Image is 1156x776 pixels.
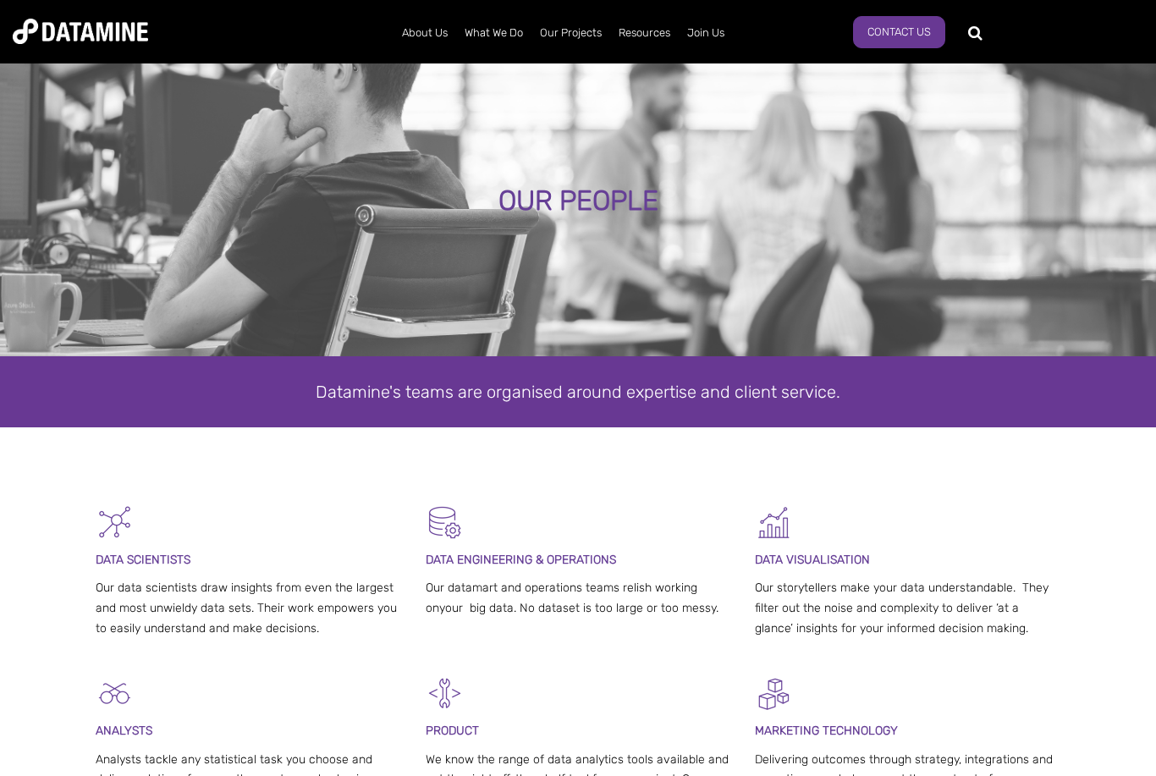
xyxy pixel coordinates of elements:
[137,186,1019,217] div: OUR PEOPLE
[426,578,731,619] p: Our datamart and operations teams relish working onyour big data. No dataset is too large or too ...
[426,504,464,542] img: Datamart
[755,553,870,567] span: DATA VISUALISATION
[96,578,401,638] p: Our data scientists draw insights from even the largest and most unwieldy data sets. Their work e...
[853,16,945,48] a: Contact Us
[96,724,152,738] span: ANALYSTS
[755,724,898,738] span: MARKETING TECHNOLOGY
[426,553,616,567] span: DATA ENGINEERING & OPERATIONS
[96,674,134,713] img: Analysts
[96,553,190,567] span: DATA SCIENTISTS
[394,11,456,55] a: About Us
[316,382,840,402] span: Datamine's teams are organised around expertise and client service.
[96,504,134,542] img: Graph - Network
[426,674,464,713] img: Development
[755,674,793,713] img: Digital Activation
[610,11,679,55] a: Resources
[13,19,148,44] img: Datamine
[755,504,793,542] img: Graph 5
[531,11,610,55] a: Our Projects
[426,724,479,738] span: PRODUCT
[456,11,531,55] a: What We Do
[679,11,733,55] a: Join Us
[755,578,1060,638] p: Our storytellers make your data understandable. They filter out the noise and complexity to deliv...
